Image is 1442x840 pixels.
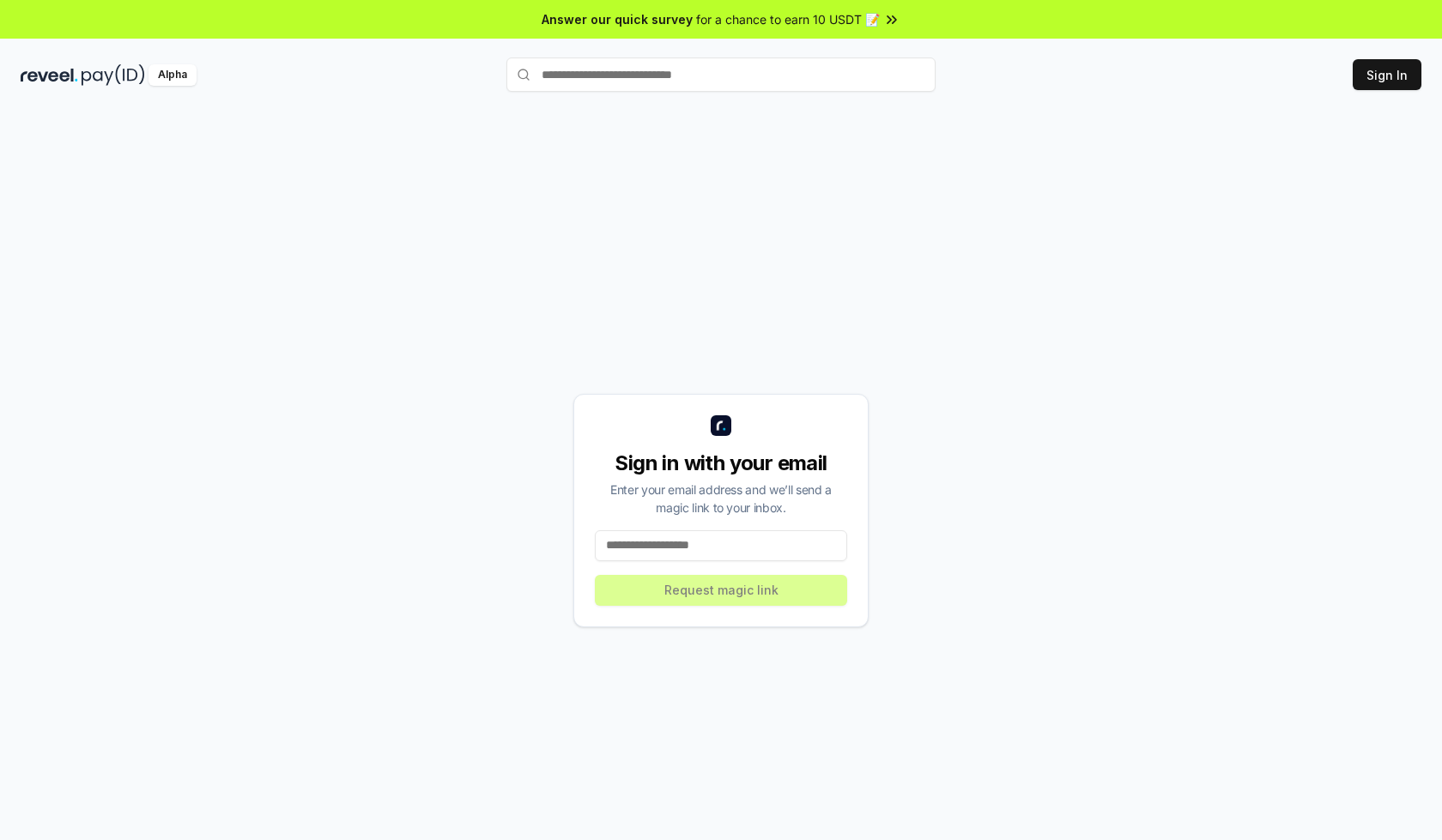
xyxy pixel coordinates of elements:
[1353,59,1421,90] button: Sign In
[696,10,880,28] span: for a chance to earn 10 USDT 📝
[542,10,693,28] span: Answer our quick survey
[595,480,847,517] div: Enter your email address and we’ll send a magic link to your inbox.
[148,64,197,86] div: Alpha
[711,415,731,436] img: logo_small
[21,64,78,86] img: reveel_dark
[595,450,847,477] div: Sign in with your email
[82,64,145,86] img: pay_id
